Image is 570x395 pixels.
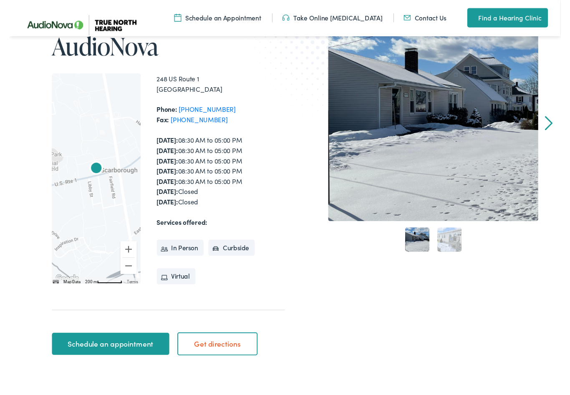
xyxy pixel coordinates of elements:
strong: [DATE]: [152,162,174,171]
button: Keyboard shortcuts [45,289,50,295]
strong: [DATE]: [152,172,174,181]
button: Map Data [56,289,73,295]
a: 2 [443,236,468,261]
li: Curbside [206,248,254,265]
button: Map Scale: 200 m per 58 pixels [76,288,119,294]
strong: Services offered: [152,225,205,234]
button: Zoom in [115,250,131,267]
a: Take Online [MEDICAL_DATA] [282,14,386,23]
a: Find a Hearing Clinic [474,8,557,28]
a: [PHONE_NUMBER] [167,119,226,128]
strong: [DATE]: [152,151,174,160]
img: Headphones icon in color code ffb348 [282,14,290,23]
li: In Person [152,248,201,265]
div: AudioNova [76,162,103,189]
strong: Phone: [152,108,174,118]
strong: [DATE]: [152,140,174,149]
a: [PHONE_NUMBER] [175,108,234,118]
a: Terms (opens in new tab) [121,289,133,294]
button: Zoom out [115,267,131,284]
img: Icon symbolizing a calendar in color code ffb348 [170,14,178,23]
a: Contact Us [408,14,452,23]
strong: Fax: [152,119,165,128]
img: utility icon [474,13,481,23]
a: Schedule an appointment [44,345,165,368]
span: 200 m [78,289,91,294]
strong: [DATE]: [152,194,174,203]
a: 1 [409,236,434,261]
strong: [DATE]: [152,183,174,192]
h1: AudioNova [44,34,285,62]
li: Virtual [152,278,192,294]
div: 248 US Route 1 [GEOGRAPHIC_DATA] [152,76,285,98]
a: Next [554,120,562,135]
a: Open this area in Google Maps (opens a new window) [46,283,73,294]
a: Schedule an Appointment [170,14,260,23]
a: Get directions [174,344,257,367]
div: 08:30 AM to 05:00 PM 08:30 AM to 05:00 PM 08:30 AM to 05:00 PM 08:30 AM to 05:00 PM 08:30 AM to 0... [152,140,285,214]
img: Google [46,283,73,294]
img: Mail icon in color code ffb348, used for communication purposes [408,14,415,23]
strong: [DATE]: [152,204,174,214]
